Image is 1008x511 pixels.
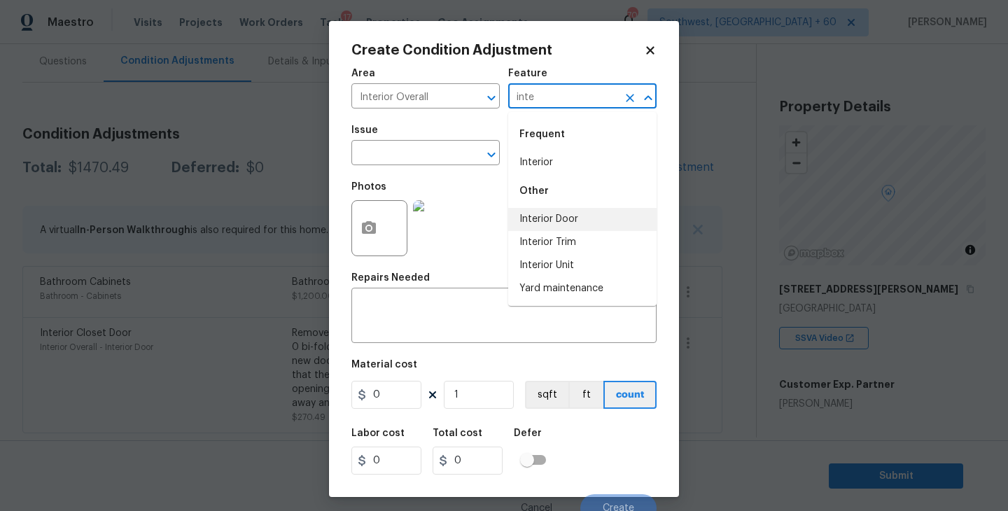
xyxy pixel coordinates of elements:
button: ft [568,381,603,409]
button: count [603,381,657,409]
h5: Labor cost [351,428,405,438]
h5: Feature [508,69,547,78]
button: Open [482,88,501,108]
div: Other [508,174,657,208]
h5: Material cost [351,360,417,370]
li: Yard maintenance [508,277,657,300]
button: sqft [525,381,568,409]
button: Clear [620,88,640,108]
h2: Create Condition Adjustment [351,43,644,57]
li: Interior Unit [508,254,657,277]
h5: Photos [351,182,386,192]
h5: Area [351,69,375,78]
div: Frequent [508,118,657,151]
h5: Issue [351,125,378,135]
li: Interior Door [508,208,657,231]
button: Close [638,88,658,108]
h5: Defer [514,428,542,438]
button: Open [482,145,501,164]
h5: Total cost [433,428,482,438]
li: Interior [508,151,657,174]
h5: Repairs Needed [351,273,430,283]
li: Interior Trim [508,231,657,254]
